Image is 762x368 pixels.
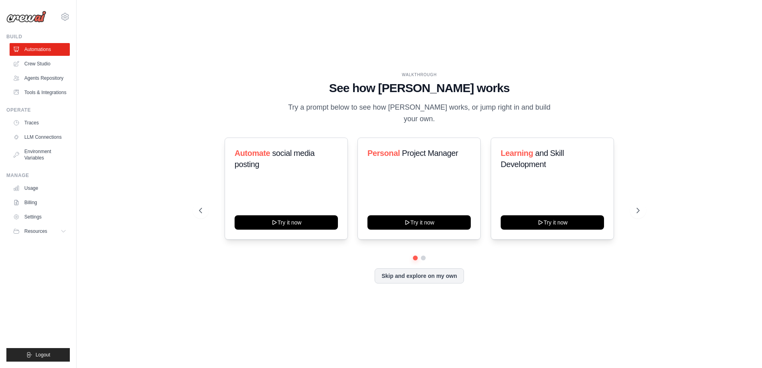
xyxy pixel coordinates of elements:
div: Manage [6,172,70,179]
button: Try it now [235,215,338,230]
span: Logout [36,352,50,358]
h1: See how [PERSON_NAME] works [199,81,640,95]
span: and Skill Development [501,149,564,169]
a: Agents Repository [10,72,70,85]
a: Crew Studio [10,57,70,70]
a: LLM Connections [10,131,70,144]
div: Build [6,33,70,40]
span: Personal [367,149,400,157]
button: Logout [6,348,70,362]
span: Resources [24,228,47,234]
a: Billing [10,196,70,209]
a: Settings [10,211,70,223]
button: Try it now [501,215,604,230]
p: Try a prompt below to see how [PERSON_NAME] works, or jump right in and build your own. [285,102,553,125]
div: Operate [6,107,70,113]
a: Tools & Integrations [10,86,70,99]
a: Environment Variables [10,145,70,164]
img: Logo [6,11,46,23]
a: Traces [10,116,70,129]
div: WALKTHROUGH [199,72,640,78]
span: social media posting [235,149,315,169]
span: Automate [235,149,270,157]
button: Resources [10,225,70,238]
span: Learning [501,149,533,157]
button: Try it now [367,215,471,230]
a: Automations [10,43,70,56]
button: Skip and explore on my own [375,268,464,283]
span: Project Manager [402,149,458,157]
a: Usage [10,182,70,195]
